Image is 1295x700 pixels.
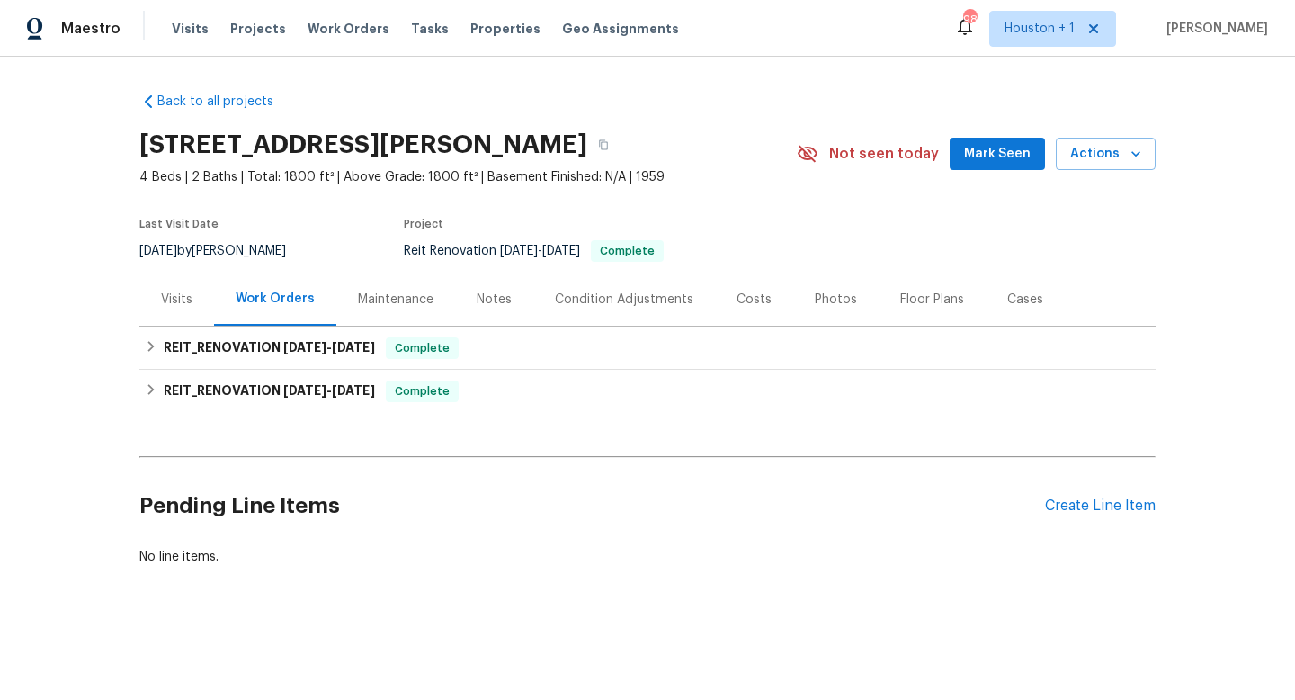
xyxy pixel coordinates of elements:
[139,240,308,262] div: by [PERSON_NAME]
[283,341,375,354] span: -
[139,548,1156,566] div: No line items.
[161,291,192,309] div: Visits
[964,143,1031,166] span: Mark Seen
[1159,20,1268,38] span: [PERSON_NAME]
[500,245,538,257] span: [DATE]
[164,337,375,359] h6: REIT_RENOVATION
[1070,143,1141,166] span: Actions
[388,339,457,357] span: Complete
[562,20,679,38] span: Geo Assignments
[963,11,976,29] div: 98
[815,291,857,309] div: Photos
[388,382,457,400] span: Complete
[139,245,177,257] span: [DATE]
[737,291,772,309] div: Costs
[164,381,375,402] h6: REIT_RENOVATION
[308,20,389,38] span: Work Orders
[332,384,375,397] span: [DATE]
[283,384,326,397] span: [DATE]
[139,370,1156,413] div: REIT_RENOVATION [DATE]-[DATE]Complete
[236,290,315,308] div: Work Orders
[829,145,939,163] span: Not seen today
[139,93,312,111] a: Back to all projects
[139,464,1045,548] h2: Pending Line Items
[139,168,797,186] span: 4 Beds | 2 Baths | Total: 1800 ft² | Above Grade: 1800 ft² | Basement Finished: N/A | 1959
[593,246,662,256] span: Complete
[542,245,580,257] span: [DATE]
[139,136,587,154] h2: [STREET_ADDRESS][PERSON_NAME]
[1005,20,1075,38] span: Houston + 1
[500,245,580,257] span: -
[404,219,443,229] span: Project
[139,219,219,229] span: Last Visit Date
[1007,291,1043,309] div: Cases
[332,341,375,354] span: [DATE]
[411,22,449,35] span: Tasks
[404,245,664,257] span: Reit Renovation
[1056,138,1156,171] button: Actions
[283,384,375,397] span: -
[477,291,512,309] div: Notes
[470,20,540,38] span: Properties
[555,291,693,309] div: Condition Adjustments
[1045,498,1156,515] div: Create Line Item
[139,327,1156,370] div: REIT_RENOVATION [DATE]-[DATE]Complete
[587,129,620,161] button: Copy Address
[61,20,121,38] span: Maestro
[900,291,964,309] div: Floor Plans
[283,341,326,354] span: [DATE]
[358,291,433,309] div: Maintenance
[950,138,1045,171] button: Mark Seen
[172,20,209,38] span: Visits
[230,20,286,38] span: Projects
